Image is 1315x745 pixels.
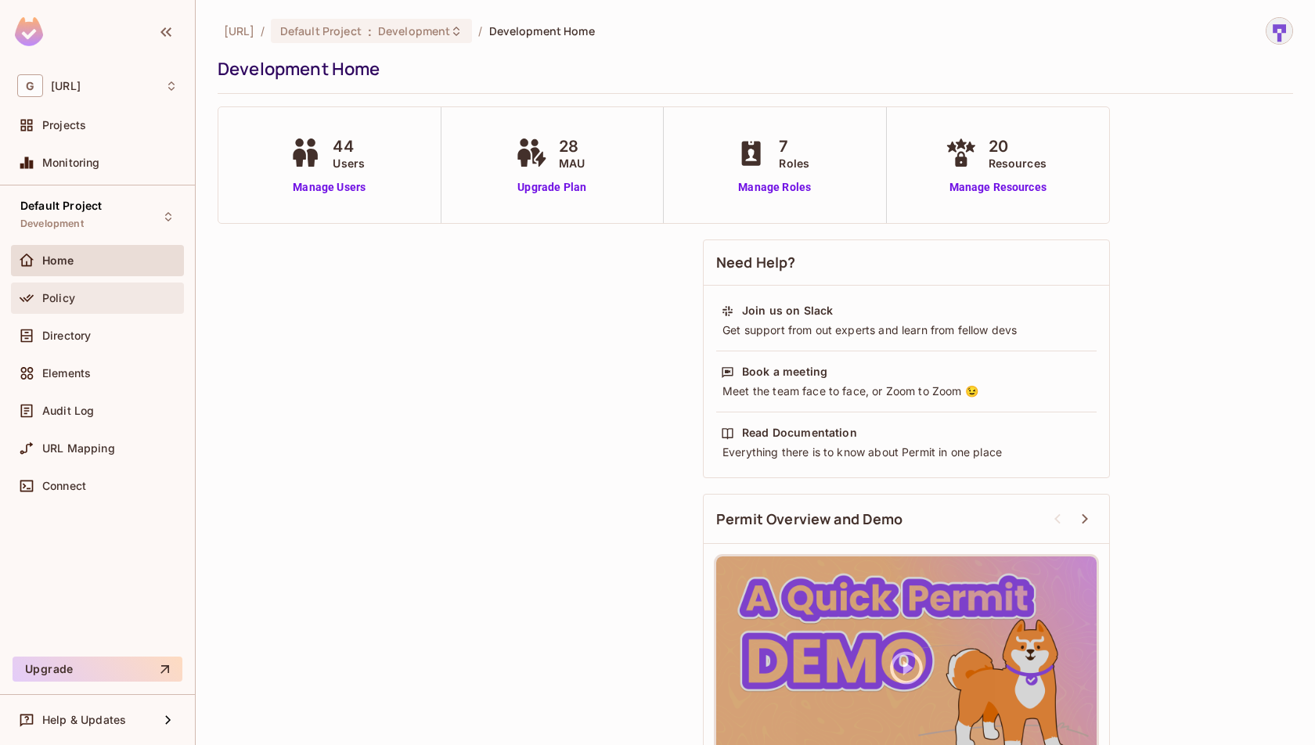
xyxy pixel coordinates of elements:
div: Get support from out experts and learn from fellow devs [721,322,1092,338]
img: sharmila@genworx.ai [1266,18,1292,44]
span: 20 [989,135,1047,158]
div: Everything there is to know about Permit in one place [721,444,1092,460]
span: Directory [42,329,91,342]
span: Monitoring [42,157,100,169]
span: Elements [42,367,91,380]
li: / [261,23,265,38]
div: Development Home [218,57,1285,81]
span: Resources [989,155,1047,171]
div: Book a meeting [742,364,827,380]
span: Need Help? [716,253,796,272]
img: SReyMgAAAABJRU5ErkJggg== [15,17,43,46]
span: 44 [333,135,365,158]
li: / [478,23,482,38]
span: 7 [779,135,809,158]
span: Development Home [489,23,595,38]
span: Development [378,23,450,38]
a: Upgrade Plan [512,179,593,196]
a: Manage Resources [942,179,1054,196]
span: Permit Overview and Demo [716,509,903,529]
button: Upgrade [13,657,182,682]
span: MAU [559,155,585,171]
span: Development [20,218,84,230]
div: Join us on Slack [742,303,833,319]
span: Policy [42,292,75,304]
span: URL Mapping [42,442,115,455]
span: Default Project [20,200,102,212]
span: Workspace: genworx.ai [51,80,81,92]
a: Manage Roles [732,179,817,196]
div: Read Documentation [742,425,857,441]
span: Projects [42,119,86,131]
span: Roles [779,155,809,171]
span: Connect [42,480,86,492]
span: : [367,25,373,38]
span: the active workspace [224,23,254,38]
span: Users [333,155,365,171]
span: G [17,74,43,97]
a: Manage Users [286,179,373,196]
span: Audit Log [42,405,94,417]
span: 28 [559,135,585,158]
span: Default Project [280,23,362,38]
span: Home [42,254,74,267]
div: Meet the team face to face, or Zoom to Zoom 😉 [721,383,1092,399]
span: Help & Updates [42,714,126,726]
